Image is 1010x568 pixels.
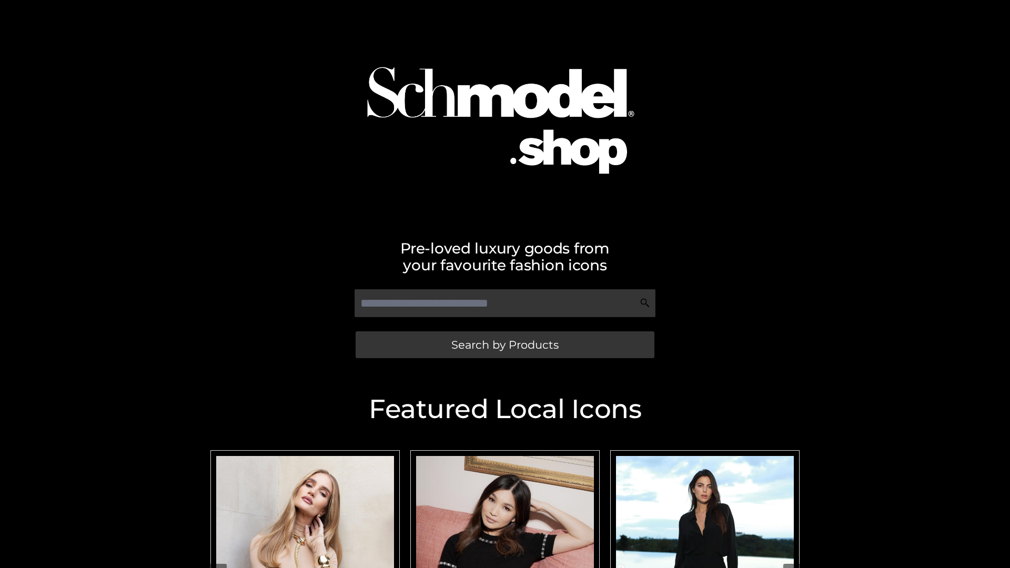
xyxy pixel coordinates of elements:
h2: Pre-loved luxury goods from your favourite fashion icons [205,240,805,273]
span: Search by Products [451,339,559,350]
h2: Featured Local Icons​ [205,396,805,422]
a: Search by Products [356,331,654,358]
img: Search Icon [640,298,650,308]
